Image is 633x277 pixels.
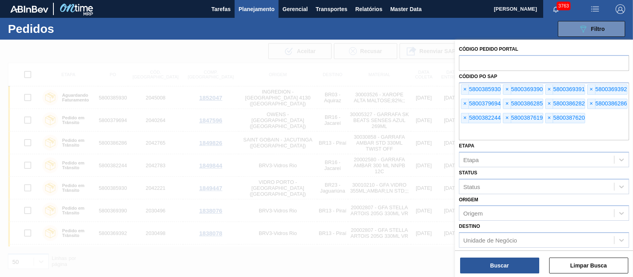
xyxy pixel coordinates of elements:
div: 5800385930 [461,84,501,95]
button: Notificações [543,4,569,15]
span: × [503,99,511,109]
span: × [546,113,553,123]
span: Master Data [390,4,421,14]
label: Etapa [459,143,474,149]
div: 5800369391 [545,84,585,95]
div: 5800379694 [461,99,501,109]
span: × [588,85,595,94]
span: × [588,99,595,109]
span: Transportes [316,4,347,14]
div: Etapa [463,156,479,163]
label: Destino [459,224,480,229]
label: Status [459,170,477,176]
button: Filtro [558,21,625,37]
span: × [546,99,553,109]
div: 5800369392 [587,84,627,95]
span: 3763 [557,2,570,10]
div: Status [463,183,480,190]
div: 5800369390 [503,84,543,95]
span: Filtro [591,26,605,32]
div: 5800387619 [503,113,543,123]
span: × [461,85,469,94]
div: Origem [463,210,483,217]
span: × [503,85,511,94]
img: Logout [616,4,625,14]
div: 5800386282 [545,99,585,109]
span: × [503,113,511,123]
img: userActions [590,4,600,14]
div: 5800387620 [545,113,585,123]
span: Tarefas [211,4,231,14]
span: × [461,99,469,109]
span: Relatórios [355,4,382,14]
span: × [461,113,469,123]
div: 5800386285 [503,99,543,109]
h1: Pedidos [8,24,123,33]
div: Unidade de Negócio [463,237,517,244]
span: Gerencial [282,4,308,14]
div: 5800382244 [461,113,501,123]
img: TNhmsLtSVTkK8tSr43FrP2fwEKptu5GPRR3wAAAABJRU5ErkJggg== [10,6,48,13]
label: Códido PO SAP [459,74,497,79]
span: × [546,85,553,94]
div: 5800386286 [587,99,627,109]
label: Origem [459,197,478,202]
span: Planejamento [239,4,275,14]
label: Código Pedido Portal [459,46,518,52]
